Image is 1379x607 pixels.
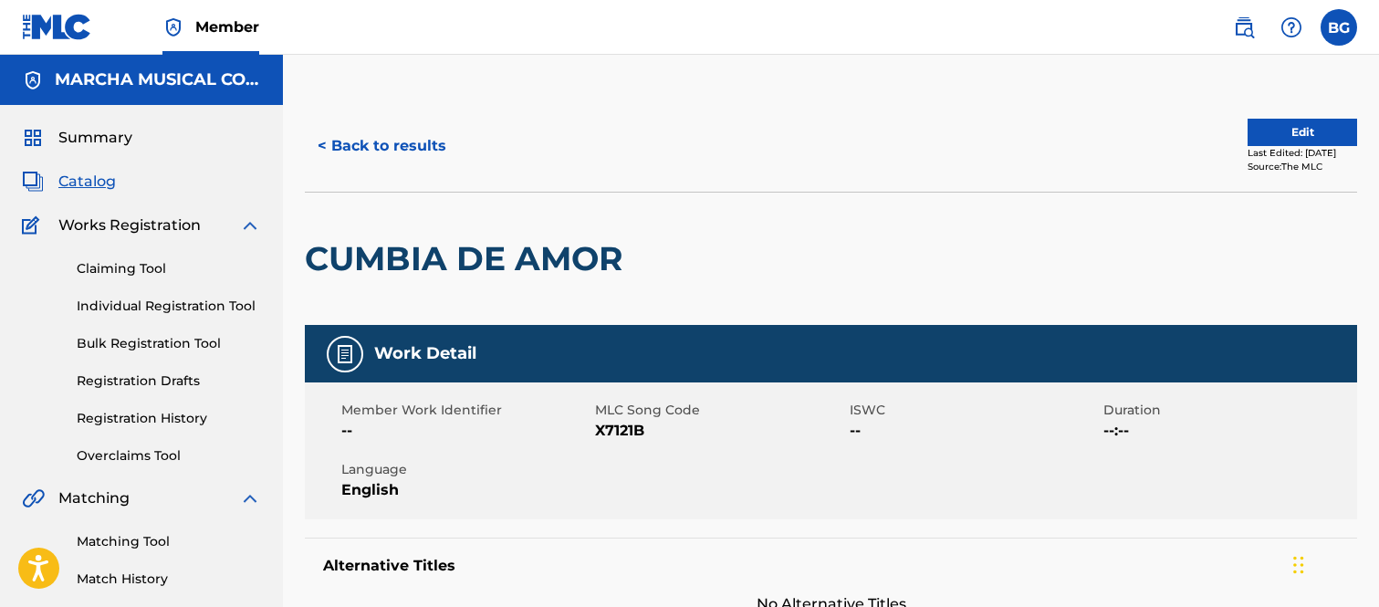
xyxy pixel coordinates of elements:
[1233,16,1255,38] img: search
[162,16,184,38] img: Top Rightsholder
[77,259,261,278] a: Claiming Tool
[58,171,116,193] span: Catalog
[77,532,261,551] a: Matching Tool
[341,460,590,479] span: Language
[22,171,44,193] img: Catalog
[1103,401,1353,420] span: Duration
[1248,160,1357,173] div: Source: The MLC
[22,69,44,91] img: Accounts
[22,215,46,236] img: Works Registration
[1226,9,1262,46] a: Public Search
[1280,16,1302,38] img: help
[1273,9,1310,46] div: Help
[22,127,132,149] a: SummarySummary
[305,238,632,279] h2: CUMBIA DE AMOR
[77,570,261,589] a: Match History
[1321,9,1357,46] div: User Menu
[1103,420,1353,442] span: --:--
[77,409,261,428] a: Registration History
[195,16,259,37] span: Member
[595,420,844,442] span: X7121B
[77,334,261,353] a: Bulk Registration Tool
[1288,519,1379,607] iframe: Chat Widget
[850,420,1099,442] span: --
[58,127,132,149] span: Summary
[239,487,261,509] img: expand
[55,69,261,90] h5: MARCHA MUSICAL CORP.
[77,297,261,316] a: Individual Registration Tool
[305,123,459,169] button: < Back to results
[595,401,844,420] span: MLC Song Code
[374,343,476,364] h5: Work Detail
[1248,146,1357,160] div: Last Edited: [DATE]
[239,215,261,236] img: expand
[1328,368,1379,515] iframe: Resource Center
[341,479,590,501] span: English
[58,487,130,509] span: Matching
[1248,119,1357,146] button: Edit
[334,343,356,365] img: Work Detail
[850,401,1099,420] span: ISWC
[341,420,590,442] span: --
[77,372,261,391] a: Registration Drafts
[323,557,1339,575] h5: Alternative Titles
[58,215,201,236] span: Works Registration
[1293,538,1304,592] div: Arrastrar
[22,14,92,40] img: MLC Logo
[341,401,590,420] span: Member Work Identifier
[22,127,44,149] img: Summary
[22,171,116,193] a: CatalogCatalog
[22,487,45,509] img: Matching
[77,446,261,466] a: Overclaims Tool
[1288,519,1379,607] div: Widget de chat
